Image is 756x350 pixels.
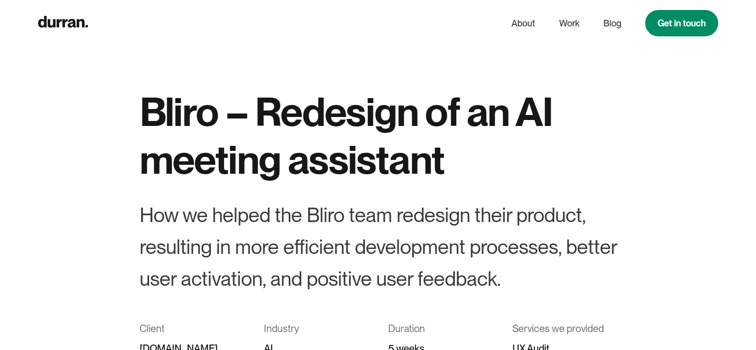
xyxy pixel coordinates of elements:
div: How we helped the Bliro team redesign their product, resulting in more efficient development proc... [140,199,617,295]
div: Industry [264,319,368,339]
h1: Bliro – Redesign of an AI meeting assistant [140,88,617,183]
div: Duration [388,319,493,339]
a: Get in touch [645,10,718,36]
a: About [511,14,535,33]
div: Client [140,319,244,339]
a: home [38,13,88,33]
a: Work [559,14,580,33]
a: Blog [603,14,621,33]
div: Services we provided [512,319,617,339]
